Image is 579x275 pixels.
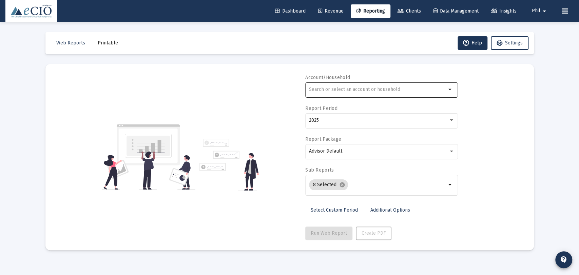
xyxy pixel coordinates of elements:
button: Help [458,36,487,50]
mat-chip-list: Selection [309,178,446,192]
label: Sub Reports [305,167,334,173]
span: Select Custom Period [311,207,358,213]
span: Dashboard [275,8,306,14]
span: Reporting [356,8,385,14]
span: Advisor Default [309,148,342,154]
button: Settings [491,36,528,50]
button: Phil [524,4,557,18]
img: Dashboard [11,4,52,18]
mat-chip: 8 Selected [309,179,348,190]
label: Report Period [305,105,337,111]
img: reporting [102,123,195,191]
span: Printable [98,40,118,46]
mat-icon: arrow_drop_down [446,181,455,189]
span: 2025 [309,117,319,123]
input: Search or select an account or household [309,87,446,92]
span: Data Management [433,8,479,14]
label: Report Package [305,136,341,142]
button: Run Web Report [305,227,352,240]
span: Insights [491,8,517,14]
a: Reporting [351,4,390,18]
span: Settings [505,40,523,46]
img: reporting-alt [199,139,259,191]
label: Account/Household [305,75,350,80]
a: Data Management [428,4,484,18]
span: Phil [532,8,540,14]
a: Dashboard [270,4,311,18]
button: Printable [92,36,123,50]
span: Additional Options [370,207,410,213]
span: Clients [398,8,421,14]
mat-icon: cancel [339,182,345,188]
span: Revenue [318,8,344,14]
a: Clients [392,4,426,18]
span: Create PDF [362,230,386,236]
mat-icon: contact_support [560,256,568,264]
a: Revenue [313,4,349,18]
span: Help [463,40,482,46]
mat-icon: arrow_drop_down [540,4,548,18]
button: Web Reports [51,36,91,50]
a: Insights [486,4,522,18]
mat-icon: arrow_drop_down [446,85,455,94]
button: Create PDF [356,227,391,240]
span: Web Reports [56,40,85,46]
span: Run Web Report [311,230,347,236]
